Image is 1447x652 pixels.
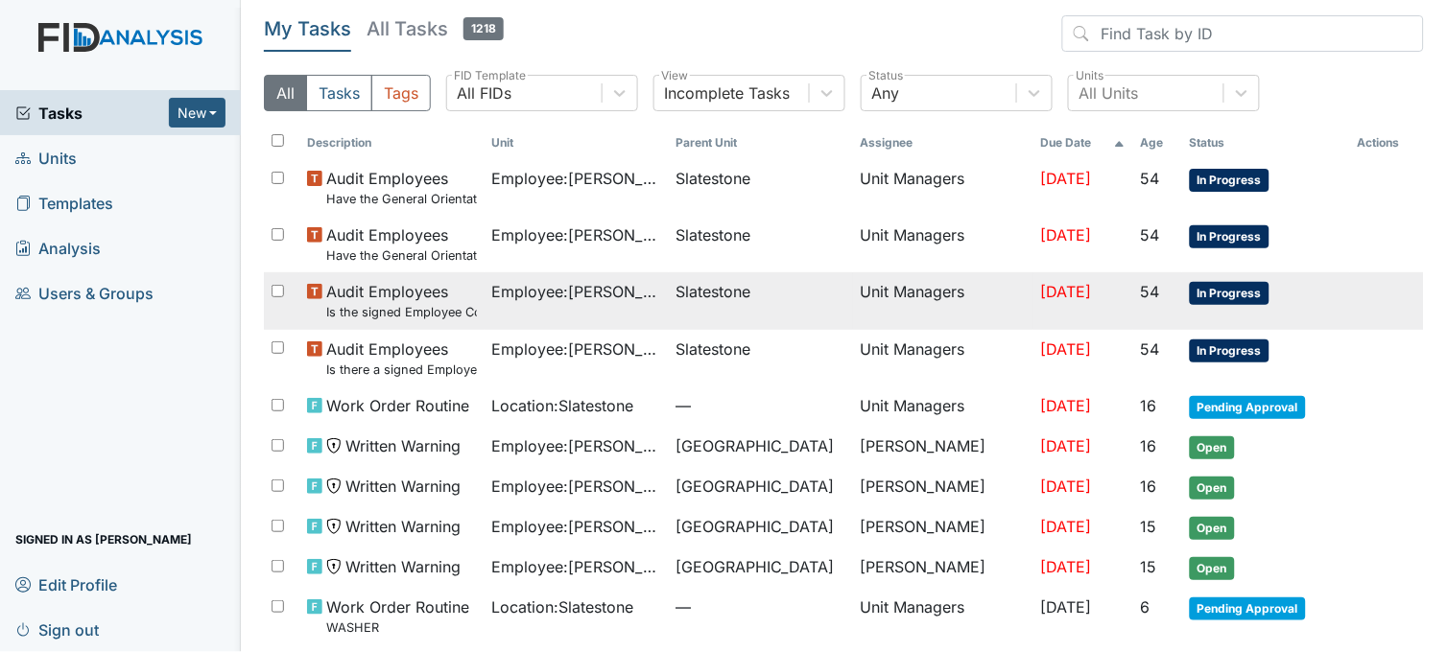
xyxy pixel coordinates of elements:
span: Open [1190,517,1235,540]
span: 16 [1141,477,1157,496]
span: [DATE] [1041,557,1092,576]
span: 54 [1141,282,1160,301]
td: [PERSON_NAME] [853,467,1033,507]
th: Toggle SortBy [1182,127,1350,159]
span: — [676,595,845,618]
span: Employee : [PERSON_NAME] [492,515,661,538]
span: 1218 [463,17,504,40]
span: Slatestone [676,338,751,361]
span: [DATE] [1041,282,1092,301]
span: Sign out [15,615,99,644]
th: Toggle SortBy [669,127,853,159]
span: Templates [15,188,113,218]
td: [PERSON_NAME] [853,427,1033,467]
td: [PERSON_NAME] [853,507,1033,547]
small: WASHER [326,618,469,637]
span: Employee : [PERSON_NAME] [492,167,661,190]
span: Work Order Routine [326,394,469,417]
span: [DATE] [1041,396,1092,415]
a: Tasks [15,102,169,125]
td: Unit Managers [853,330,1033,386]
span: Edit Profile [15,570,117,599]
td: Unit Managers [853,159,1033,216]
span: Analysis [15,233,101,263]
span: In Progress [1190,339,1269,362]
small: Have the General Orientation and ICF Orientation forms been completed? [326,190,476,208]
small: Is there a signed Employee Job Description in the file for the employee's current position? [326,361,476,379]
input: Find Task by ID [1062,15,1424,52]
span: Audit Employees Is there a signed Employee Job Description in the file for the employee's current... [326,338,476,379]
span: 54 [1141,169,1160,188]
span: Employee : [PERSON_NAME] [492,280,661,303]
div: Type filter [264,75,431,111]
span: In Progress [1190,169,1269,192]
span: [DATE] [1041,477,1092,496]
span: Audit Employees Have the General Orientation and ICF Orientation forms been completed? [326,167,476,208]
span: [DATE] [1041,436,1092,455]
span: Employee : [PERSON_NAME] [492,338,661,361]
span: Location : Slatestone [492,595,634,618]
th: Toggle SortBy [1133,127,1182,159]
span: [GEOGRAPHIC_DATA] [676,555,835,578]
td: Unit Managers [853,216,1033,272]
span: 16 [1141,436,1157,455]
span: [GEOGRAPHIC_DATA] [676,515,835,538]
button: Tags [371,75,431,111]
th: Assignee [853,127,1033,159]
h5: My Tasks [264,15,351,42]
span: [GEOGRAPHIC_DATA] [676,475,835,498]
span: 6 [1141,597,1150,617]
span: Written Warning [345,515,461,538]
span: 16 [1141,396,1157,415]
button: Tasks [306,75,372,111]
span: [DATE] [1041,169,1092,188]
div: Any [871,81,899,105]
span: Slatestone [676,223,751,246]
th: Toggle SortBy [299,127,484,159]
th: Actions [1350,127,1424,159]
button: All [264,75,307,111]
div: All FIDs [457,81,511,105]
span: Audit Employees Have the General Orientation and ICF Orientation forms been completed? [326,223,476,265]
span: 15 [1141,517,1157,536]
th: Toggle SortBy [1033,127,1133,159]
span: Pending Approval [1190,597,1306,620]
span: [DATE] [1041,339,1092,359]
span: Open [1190,436,1235,459]
span: 15 [1141,557,1157,576]
span: 54 [1141,225,1160,244]
span: Work Order Routine WASHER [326,595,469,637]
span: — [676,394,845,417]
button: New [169,98,226,128]
span: [DATE] [1041,225,1092,244]
th: Toggle SortBy [485,127,669,159]
td: [PERSON_NAME] [853,547,1033,588]
h5: All Tasks [367,15,504,42]
span: Employee : [PERSON_NAME] [492,223,661,246]
div: Incomplete Tasks [664,81,790,105]
span: Audit Employees Is the signed Employee Confidentiality Agreement in the file (HIPPA)? [326,280,476,321]
span: 54 [1141,339,1160,359]
span: [DATE] [1041,597,1092,617]
span: Pending Approval [1190,396,1306,419]
span: Written Warning [345,555,461,578]
span: Open [1190,557,1235,580]
span: [DATE] [1041,517,1092,536]
span: Employee : [PERSON_NAME] [492,434,661,457]
span: Location : Slatestone [492,394,634,417]
td: Unit Managers [853,588,1033,644]
small: Have the General Orientation and ICF Orientation forms been completed? [326,246,476,265]
span: Users & Groups [15,278,154,308]
span: Written Warning [345,475,461,498]
td: Unit Managers [853,386,1033,427]
input: Toggle All Rows Selected [272,134,284,147]
span: Slatestone [676,280,751,303]
small: Is the signed Employee Confidentiality Agreement in the file (HIPPA)? [326,303,476,321]
span: [GEOGRAPHIC_DATA] [676,434,835,457]
span: Employee : [PERSON_NAME] [492,475,661,498]
span: In Progress [1190,282,1269,305]
span: Units [15,143,77,173]
span: Slatestone [676,167,751,190]
td: Unit Managers [853,272,1033,329]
